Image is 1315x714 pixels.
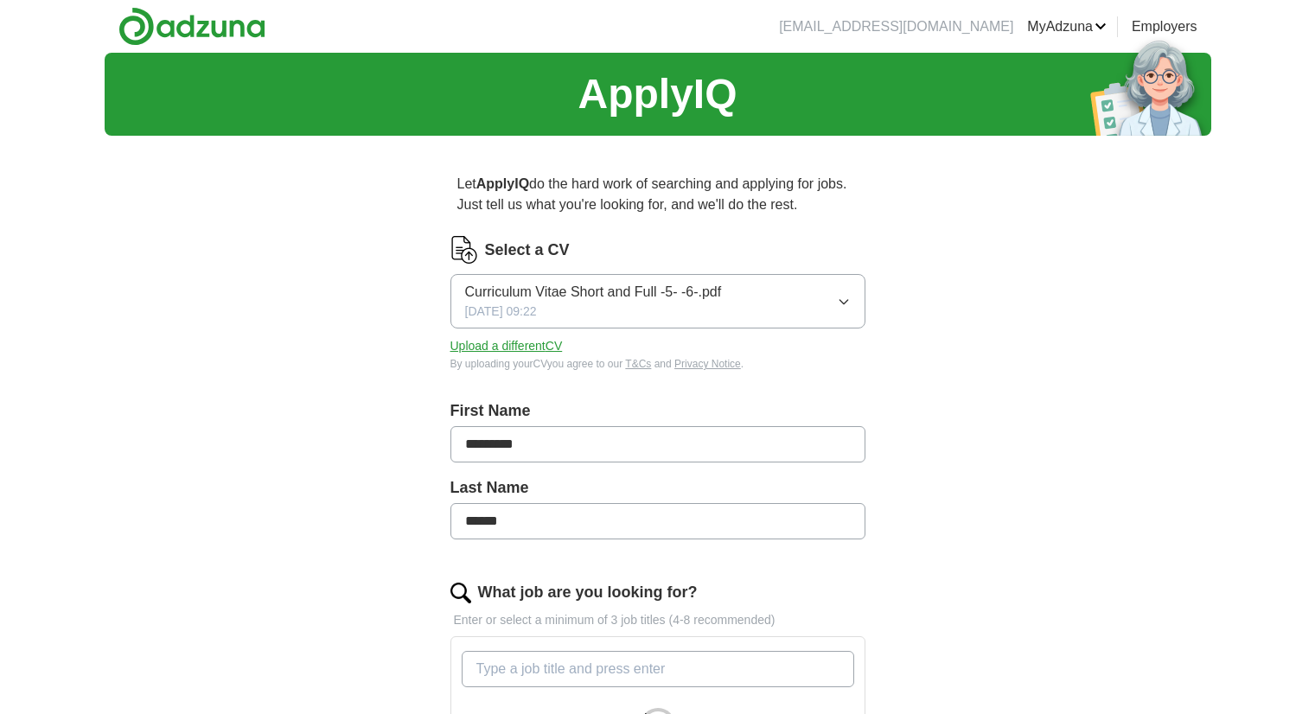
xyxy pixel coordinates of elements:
label: First Name [450,399,865,423]
a: Employers [1132,16,1197,37]
input: Type a job title and press enter [462,651,854,687]
span: Curriculum Vitae Short and Full -5- -6-.pdf [465,282,722,303]
strong: ApplyIQ [476,176,529,191]
h1: ApplyIQ [578,63,737,125]
button: Upload a differentCV [450,337,563,355]
div: By uploading your CV you agree to our and . [450,356,865,372]
img: Adzuna logo [118,7,265,46]
label: What job are you looking for? [478,581,698,604]
img: search.png [450,583,471,603]
button: Curriculum Vitae Short and Full -5- -6-.pdf[DATE] 09:22 [450,274,865,328]
p: Enter or select a minimum of 3 job titles (4-8 recommended) [450,611,865,629]
p: Let do the hard work of searching and applying for jobs. Just tell us what you're looking for, an... [450,167,865,222]
img: CV Icon [450,236,478,264]
a: T&Cs [625,358,651,370]
span: [DATE] 09:22 [465,303,537,321]
a: MyAdzuna [1027,16,1107,37]
label: Select a CV [485,239,570,262]
a: Privacy Notice [674,358,741,370]
label: Last Name [450,476,865,500]
li: [EMAIL_ADDRESS][DOMAIN_NAME] [779,16,1013,37]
